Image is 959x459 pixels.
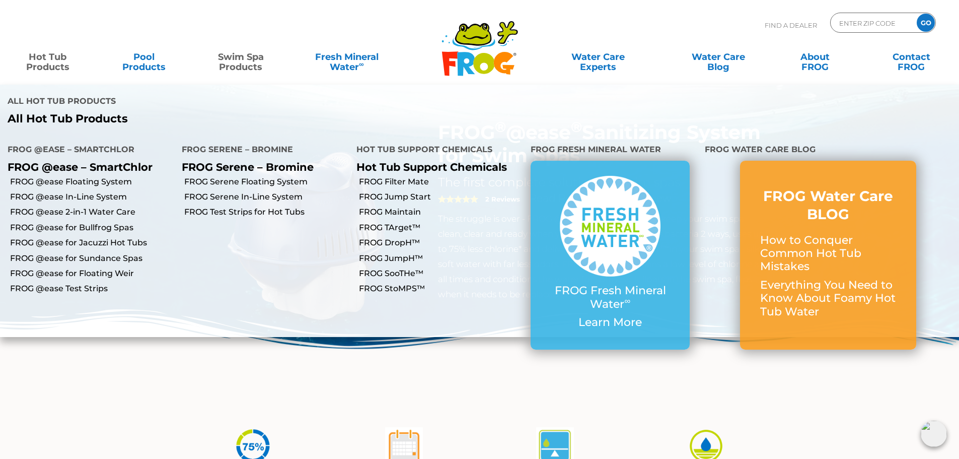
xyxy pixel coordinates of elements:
a: FROG DropH™ [359,237,523,248]
p: Learn More [551,316,670,329]
h4: FROG Fresh Mineral Water [531,141,690,161]
h4: All Hot Tub Products [8,92,472,112]
a: Water CareBlog [681,47,756,67]
input: GO [917,14,935,32]
h4: Hot Tub Support Chemicals [356,141,515,161]
a: FROG Maintain [359,207,523,218]
a: AboutFROG [777,47,852,67]
sup: ∞ [359,60,364,68]
h4: FROG Water Care Blog [705,141,951,161]
a: Fresh MineralWater∞ [300,47,394,67]
input: Zip Code Form [838,16,906,30]
a: FROG @ease for Floating Weir [10,268,174,279]
a: FROG @ease 2-in-1 Water Care [10,207,174,218]
a: FROG JumpH™ [359,253,523,264]
a: FROG StoMPS™ [359,283,523,294]
a: FROG Serene In-Line System [184,191,348,203]
a: All Hot Tub Products [8,112,472,125]
a: FROG SooTHe™ [359,268,523,279]
a: FROG Filter Mate [359,176,523,187]
a: FROG @ease Test Strips [10,283,174,294]
a: ContactFROG [874,47,949,67]
a: FROG Jump Start [359,191,523,203]
a: FROG TArget™ [359,222,523,233]
a: Hot Tub Support Chemicals [356,161,507,173]
a: Water CareExperts [537,47,659,67]
h3: FROG Water Care BLOG [760,187,896,224]
a: FROG Test Strips for Hot Tubs [184,207,348,218]
p: How to Conquer Common Hot Tub Mistakes [760,234,896,274]
sup: ∞ [624,296,630,306]
a: FROG @ease In-Line System [10,191,174,203]
h4: FROG @ease – SmartChlor [8,141,167,161]
a: FROG Fresh Mineral Water∞ Learn More [551,176,670,334]
p: Everything You Need to Know About Foamy Hot Tub Water [760,279,896,318]
a: Hot TubProducts [10,47,85,67]
p: FROG Fresh Mineral Water [551,284,670,311]
a: PoolProducts [107,47,182,67]
a: Swim SpaProducts [203,47,278,67]
a: FROG @ease Floating System [10,176,174,187]
p: FROG Serene – Bromine [182,161,341,173]
a: FROG @ease for Jacuzzi Hot Tubs [10,237,174,248]
a: FROG @ease for Sundance Spas [10,253,174,264]
h4: FROG Serene – Bromine [182,141,341,161]
a: FROG Water Care BLOG How to Conquer Common Hot Tub Mistakes Everything You Need to Know About Foa... [760,187,896,323]
img: openIcon [921,421,947,447]
a: FROG Serene Floating System [184,176,348,187]
a: FROG @ease for Bullfrog Spas [10,222,174,233]
p: FROG @ease – SmartChlor [8,161,167,173]
p: Find A Dealer [765,13,817,38]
